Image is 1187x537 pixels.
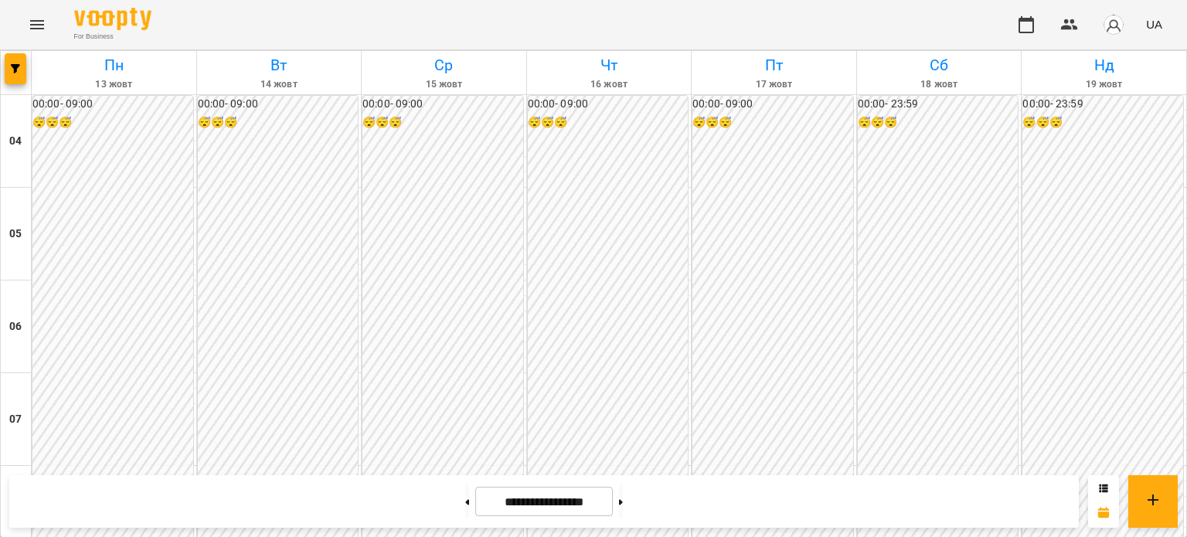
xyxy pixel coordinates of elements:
span: UA [1146,16,1162,32]
h6: 00:00 - 23:59 [858,96,1019,113]
h6: 00:00 - 23:59 [1022,96,1183,113]
h6: 😴😴😴 [528,114,689,131]
h6: 😴😴😴 [32,114,193,131]
h6: Пн [34,53,194,77]
h6: 😴😴😴 [1022,114,1183,131]
h6: 07 [9,411,22,428]
h6: 19 жовт [1024,77,1184,92]
h6: 05 [9,226,22,243]
img: Voopty Logo [74,8,151,30]
h6: 00:00 - 09:00 [528,96,689,113]
h6: 00:00 - 09:00 [692,96,853,113]
button: UA [1140,10,1168,39]
h6: 😴😴😴 [858,114,1019,131]
h6: 14 жовт [199,77,359,92]
h6: 13 жовт [34,77,194,92]
h6: 00:00 - 09:00 [32,96,193,113]
h6: Ср [364,53,524,77]
h6: Сб [859,53,1019,77]
h6: Нд [1024,53,1184,77]
h6: 😴😴😴 [692,114,853,131]
h6: 00:00 - 09:00 [198,96,359,113]
h6: 06 [9,318,22,335]
h6: 😴😴😴 [362,114,523,131]
h6: 18 жовт [859,77,1019,92]
button: Menu [19,6,56,43]
span: For Business [74,32,151,42]
h6: Вт [199,53,359,77]
h6: 16 жовт [529,77,689,92]
h6: 04 [9,133,22,150]
img: avatar_s.png [1103,14,1124,36]
h6: 17 жовт [694,77,854,92]
h6: 00:00 - 09:00 [362,96,523,113]
h6: Чт [529,53,689,77]
h6: 15 жовт [364,77,524,92]
h6: Пт [694,53,854,77]
h6: 😴😴😴 [198,114,359,131]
